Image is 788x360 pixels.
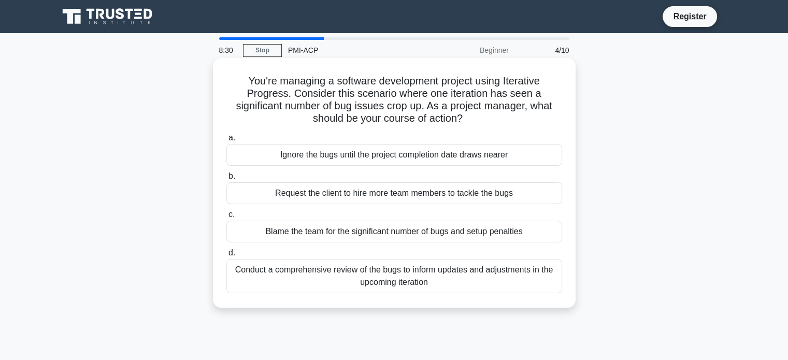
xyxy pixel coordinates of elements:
div: 4/10 [515,40,576,61]
div: Conduct a comprehensive review of the bugs to inform updates and adjustments in the upcoming iter... [226,259,562,293]
span: c. [228,210,235,219]
div: Blame the team for the significant number of bugs and setup penalties [226,221,562,242]
a: Register [667,10,712,23]
div: 8:30 [213,40,243,61]
div: PMI-ACP [282,40,424,61]
a: Stop [243,44,282,57]
span: d. [228,248,235,257]
div: Ignore the bugs until the project completion date draws nearer [226,144,562,166]
span: b. [228,171,235,180]
span: a. [228,133,235,142]
h5: You're managing a software development project using Iterative Progress. Consider this scenario w... [225,75,563,125]
div: Request the client to hire more team members to tackle the bugs [226,182,562,204]
div: Beginner [424,40,515,61]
